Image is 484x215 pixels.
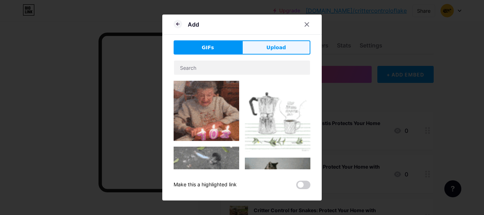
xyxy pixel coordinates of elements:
input: Search [174,61,310,75]
img: Gihpy [174,147,239,190]
span: Upload [266,44,286,51]
button: GIFs [174,40,242,55]
span: GIFs [202,44,214,51]
img: Gihpy [245,81,310,152]
div: Add [188,20,199,29]
img: Gihpy [245,158,310,208]
button: Upload [242,40,310,55]
img: Gihpy [174,81,239,141]
div: Make this a highlighted link [174,181,237,189]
